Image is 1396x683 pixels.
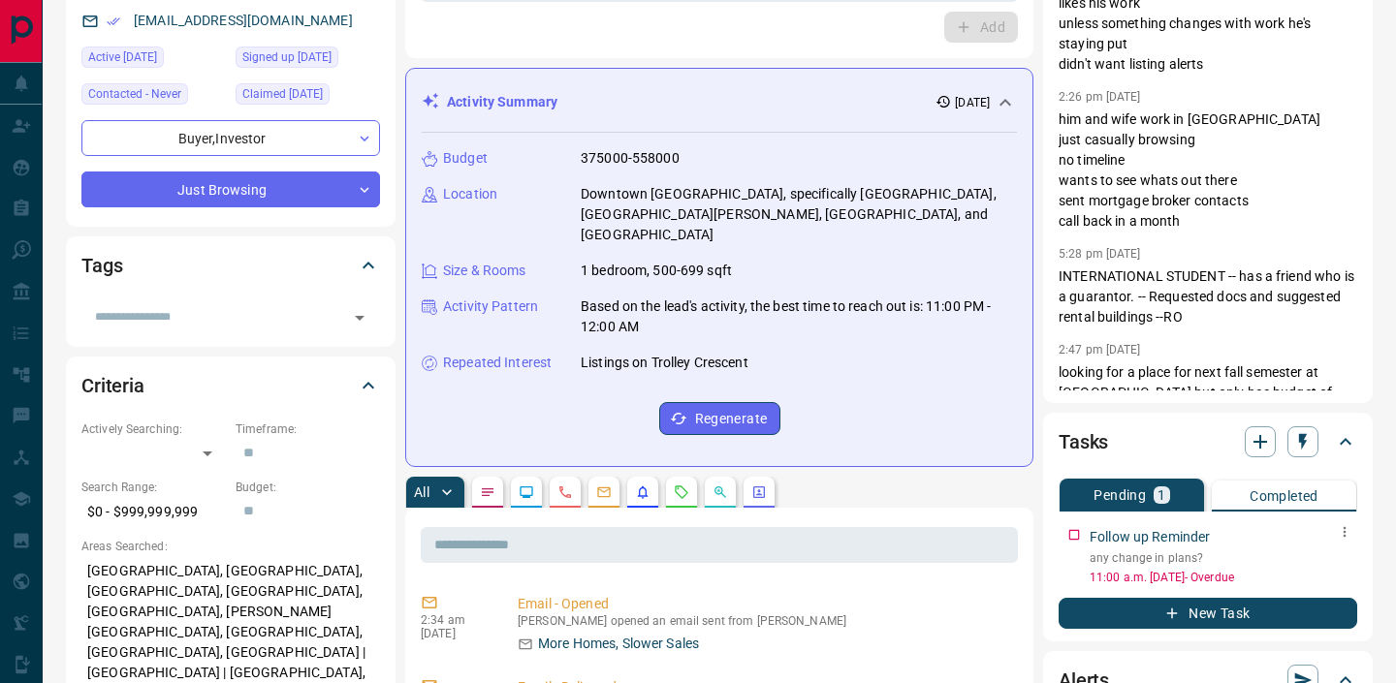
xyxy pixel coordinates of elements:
p: Repeated Interest [443,353,552,373]
p: $0 - $999,999,999 [81,496,226,528]
p: 2:34 am [421,613,489,627]
svg: Requests [674,484,689,500]
h2: Tasks [1059,426,1108,457]
svg: Listing Alerts [635,484,650,500]
button: New Task [1059,598,1357,629]
p: [PERSON_NAME] opened an email sent from [PERSON_NAME] [518,614,1010,628]
svg: Notes [480,484,495,500]
span: Active [DATE] [88,47,157,67]
p: Timeframe: [236,420,380,438]
p: 375000-558000 [581,148,680,169]
span: Claimed [DATE] [242,84,323,104]
a: [EMAIL_ADDRESS][DOMAIN_NAME] [134,13,353,28]
p: INTERNATIONAL STUDENT -- has a friend who is a guarantor. -- Requested docs and suggested rental ... [1059,266,1357,327]
svg: Opportunities [713,484,728,500]
p: 2:47 pm [DATE] [1059,343,1141,357]
div: Activity Summary[DATE] [422,84,1017,120]
p: All [414,485,429,499]
p: any change in plans? [1090,549,1357,567]
div: Tasks [1059,419,1357,465]
p: Pending [1094,488,1146,502]
svg: Calls [557,484,573,500]
svg: Emails [596,484,612,500]
p: 11:00 a.m. [DATE] - Overdue [1090,569,1357,586]
p: him and wife work in [GEOGRAPHIC_DATA] just casually browsing no timeline wants to see whats out ... [1059,109,1357,232]
p: Actively Searching: [81,420,226,438]
div: Tags [81,242,380,289]
svg: Lead Browsing Activity [519,484,534,500]
p: Size & Rooms [443,261,526,281]
p: [DATE] [421,627,489,640]
div: Buyer , Investor [81,120,380,156]
h2: Criteria [81,370,144,401]
p: Activity Pattern [443,296,538,317]
p: 2:26 pm [DATE] [1059,90,1141,104]
p: Downtown [GEOGRAPHIC_DATA], specifically [GEOGRAPHIC_DATA], [GEOGRAPHIC_DATA][PERSON_NAME], [GEOG... [581,184,1017,245]
p: looking for a place for next fall semester at [GEOGRAPHIC_DATA] but only has budget of 1200 or le... [1059,362,1357,444]
h2: Tags [81,250,122,281]
button: Regenerate [659,402,780,435]
p: Activity Summary [447,92,557,112]
p: [DATE] [955,94,990,111]
button: Open [346,304,373,331]
p: Listings on Trolley Crescent [581,353,748,373]
p: More Homes, Slower Sales [538,634,699,654]
p: Budget [443,148,488,169]
div: Just Browsing [81,171,380,207]
span: Contacted - Never [88,84,181,104]
p: Location [443,184,497,204]
p: Completed [1250,489,1318,503]
p: Email - Opened [518,594,1010,614]
svg: Agent Actions [751,484,767,500]
span: Signed up [DATE] [242,47,332,67]
p: 5:28 pm [DATE] [1059,247,1141,261]
p: Areas Searched: [81,538,380,555]
div: Criteria [81,362,380,409]
div: Tue May 20 2025 [236,83,380,110]
p: Follow up Reminder [1090,527,1210,547]
p: Based on the lead's activity, the best time to reach out is: 11:00 PM - 12:00 AM [581,296,1017,337]
p: Search Range: [81,479,226,496]
p: Budget: [236,479,380,496]
p: 1 [1158,488,1165,502]
div: Mon May 19 2025 [81,47,226,74]
svg: Email Verified [107,15,120,28]
div: Sun Dec 29 2019 [236,47,380,74]
p: 1 bedroom, 500-699 sqft [581,261,732,281]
